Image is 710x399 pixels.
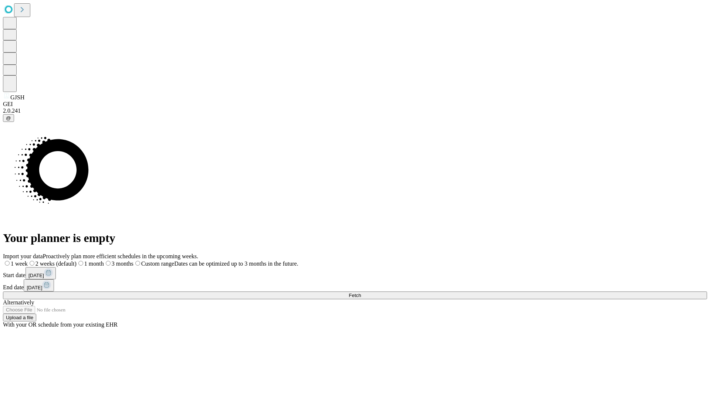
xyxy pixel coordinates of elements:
button: Upload a file [3,314,36,321]
span: GJSH [10,94,24,100]
div: 2.0.241 [3,108,707,114]
span: Proactively plan more efficient schedules in the upcoming weeks. [43,253,198,259]
span: Alternatively [3,299,34,306]
input: 1 week [5,261,10,266]
span: 2 weeks (default) [35,260,77,267]
span: 1 month [84,260,104,267]
input: 2 weeks (default) [30,261,34,266]
span: Import your data [3,253,43,259]
button: Fetch [3,291,707,299]
span: Custom range [141,260,174,267]
span: Dates can be optimized up to 3 months in the future. [174,260,298,267]
div: GEI [3,101,707,108]
span: Fetch [349,293,361,298]
input: 1 month [78,261,83,266]
button: @ [3,114,14,122]
h1: Your planner is empty [3,231,707,245]
span: 3 months [112,260,133,267]
div: Start date [3,267,707,279]
button: [DATE] [26,267,56,279]
span: With your OR schedule from your existing EHR [3,321,118,328]
button: [DATE] [24,279,54,291]
input: Custom rangeDates can be optimized up to 3 months in the future. [135,261,140,266]
span: [DATE] [27,285,42,290]
span: [DATE] [28,273,44,278]
span: 1 week [11,260,28,267]
span: @ [6,115,11,121]
div: End date [3,279,707,291]
input: 3 months [106,261,111,266]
